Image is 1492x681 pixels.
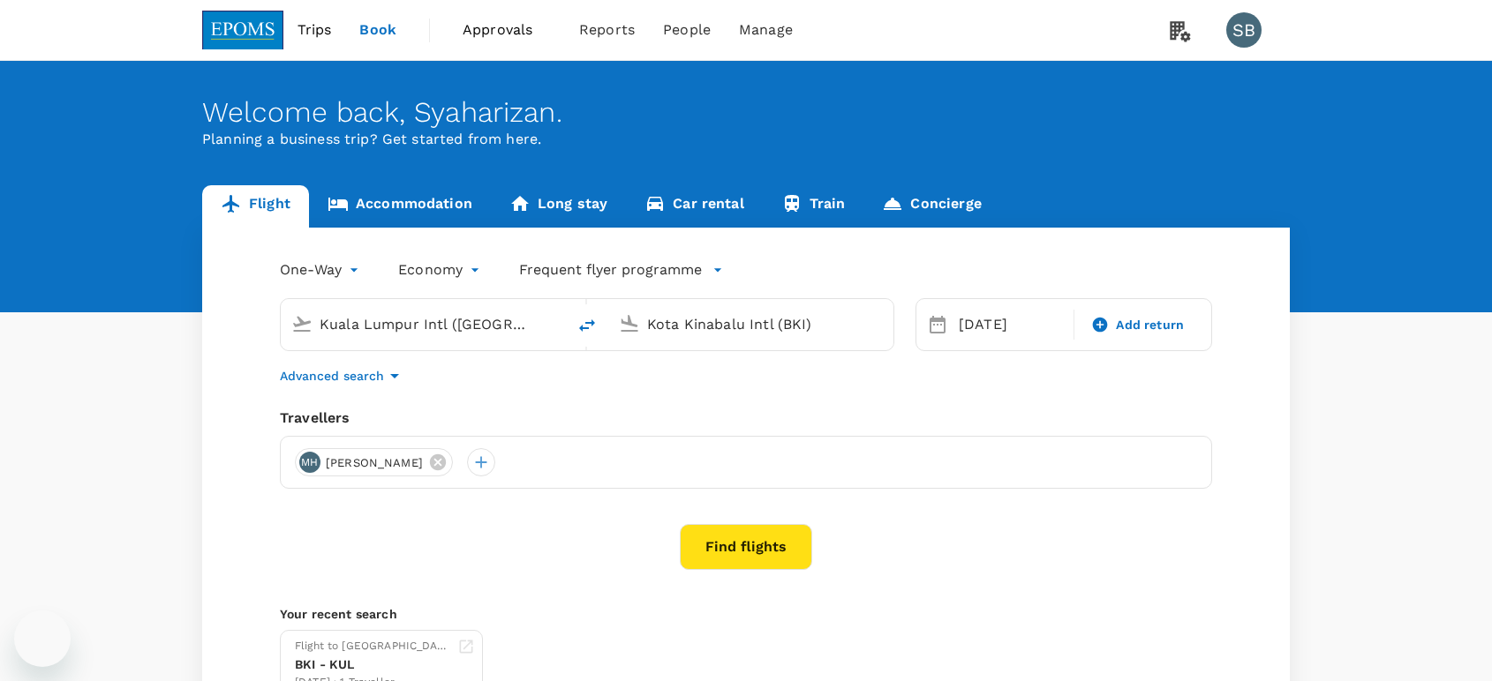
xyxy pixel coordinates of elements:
[295,655,450,674] div: BKI - KUL
[298,19,332,41] span: Trips
[463,19,551,41] span: Approvals
[680,524,812,570] button: Find flights
[554,322,557,326] button: Open
[315,454,433,472] span: [PERSON_NAME]
[519,259,723,281] button: Frequent flyer programme
[1226,12,1262,48] div: SB
[626,185,763,228] a: Car rental
[295,448,453,476] div: MH[PERSON_NAME]
[280,365,405,386] button: Advanced search
[280,408,1212,429] div: Travellers
[280,256,363,284] div: One-Way
[320,311,529,338] input: Depart from
[881,322,885,326] button: Open
[952,307,1070,342] div: [DATE]
[519,259,702,281] p: Frequent flyer programme
[202,11,283,49] img: EPOMS SDN BHD
[1116,316,1184,334] span: Add return
[566,304,608,347] button: delete
[579,19,635,41] span: Reports
[739,19,793,41] span: Manage
[14,610,71,667] iframe: Button to launch messaging window
[647,311,856,338] input: Going to
[202,185,309,228] a: Flight
[280,605,1212,623] p: Your recent search
[663,19,711,41] span: People
[763,185,864,228] a: Train
[299,452,320,473] div: MH
[863,185,999,228] a: Concierge
[309,185,491,228] a: Accommodation
[202,129,1290,150] p: Planning a business trip? Get started from here.
[295,638,450,655] div: Flight to [GEOGRAPHIC_DATA]
[398,256,484,284] div: Economy
[491,185,626,228] a: Long stay
[359,19,396,41] span: Book
[202,96,1290,129] div: Welcome back , Syaharizan .
[280,367,384,385] p: Advanced search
